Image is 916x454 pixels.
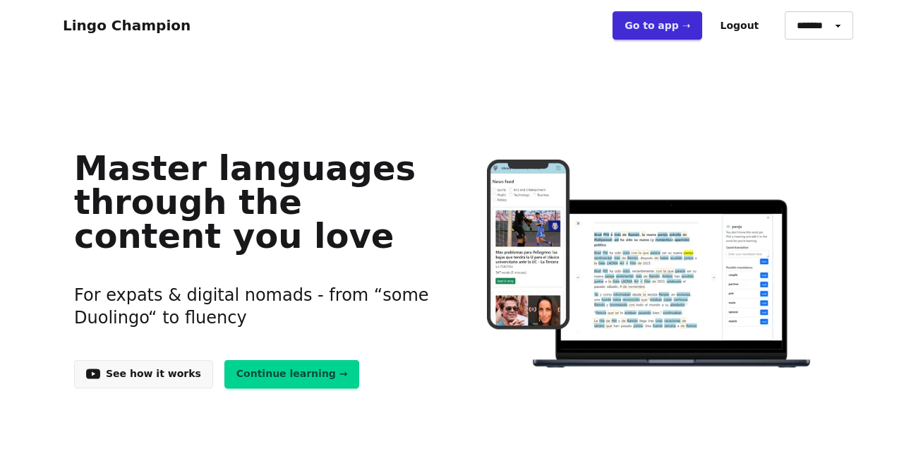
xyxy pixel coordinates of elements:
[63,17,191,34] a: Lingo Champion
[74,267,436,346] h3: For expats & digital nomads - from “some Duolingo“ to fluency
[224,360,360,388] a: Continue learning →
[74,360,213,388] a: See how it works
[708,11,771,40] button: Logout
[74,151,436,253] h1: Master languages through the content you love
[459,160,842,371] img: Learn languages online
[613,11,702,40] a: Go to app ➝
